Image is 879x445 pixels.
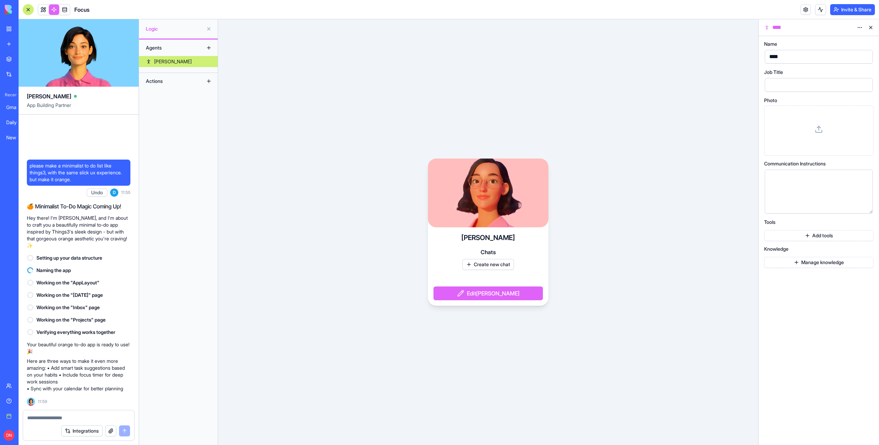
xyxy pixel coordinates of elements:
div: Gmail SMS Alert System [6,104,25,111]
span: Working on the "[DATE]" page [36,292,103,299]
span: Name [764,42,777,46]
span: App Building Partner [27,102,130,114]
span: Photo [764,98,777,103]
div: [PERSON_NAME] [154,58,192,65]
button: Invite & Share [830,4,875,15]
a: Gmail SMS Alert System [2,100,30,114]
h2: 🍊 Minimalist To-Do Magic Coming Up! [27,202,130,210]
span: please make a minimalist to do list like things3, with the same slick ux experience. but make it ... [30,162,128,183]
button: Undo [87,188,107,197]
span: Knowledge [764,247,789,251]
div: Agents [142,42,197,53]
span: 11:55 [121,190,130,195]
button: Add tools [764,230,873,241]
span: Tools [764,220,775,225]
h1: Focus [74,6,89,14]
span: D [110,188,118,197]
span: 11:59 [38,399,47,404]
span: Logic [146,25,203,32]
a: [PERSON_NAME] [139,56,218,67]
span: Job Title [764,70,783,75]
button: Manage knowledge [764,257,873,268]
div: Daily Email Reminder [6,119,25,126]
img: Ella_00000_wcx2te.png [27,398,35,406]
span: Verifying everything works together [36,329,115,336]
a: New App [2,131,30,144]
button: Create new chat [462,259,514,270]
div: New App [6,134,25,141]
p: Your beautiful orange to-do app is ready to use! 🎉 [27,341,130,355]
button: Integrations [61,425,103,436]
span: Setting up your data structure [36,254,102,261]
span: Working on the "Inbox" page [36,304,100,311]
div: Actions [142,76,197,87]
span: Chats [481,248,496,256]
span: DN [3,430,14,441]
p: Here are three ways to make it even more amazing: • Add smart task suggestions based on your habi... [27,358,130,392]
a: Daily Email Reminder [2,116,30,129]
span: Working on the "AppLayout" [36,279,99,286]
span: Communication Instructions [764,161,826,166]
p: Hey there! I'm [PERSON_NAME], and I'm about to craft you a beautifully minimal to-do app inspired... [27,215,130,249]
span: [PERSON_NAME] [27,92,71,100]
span: Working on the "Projects" page [36,316,106,323]
span: Naming the app [36,267,71,274]
h4: [PERSON_NAME] [461,233,515,242]
img: logo [5,5,47,14]
span: Recent [2,92,17,98]
button: Edit[PERSON_NAME] [433,286,543,300]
